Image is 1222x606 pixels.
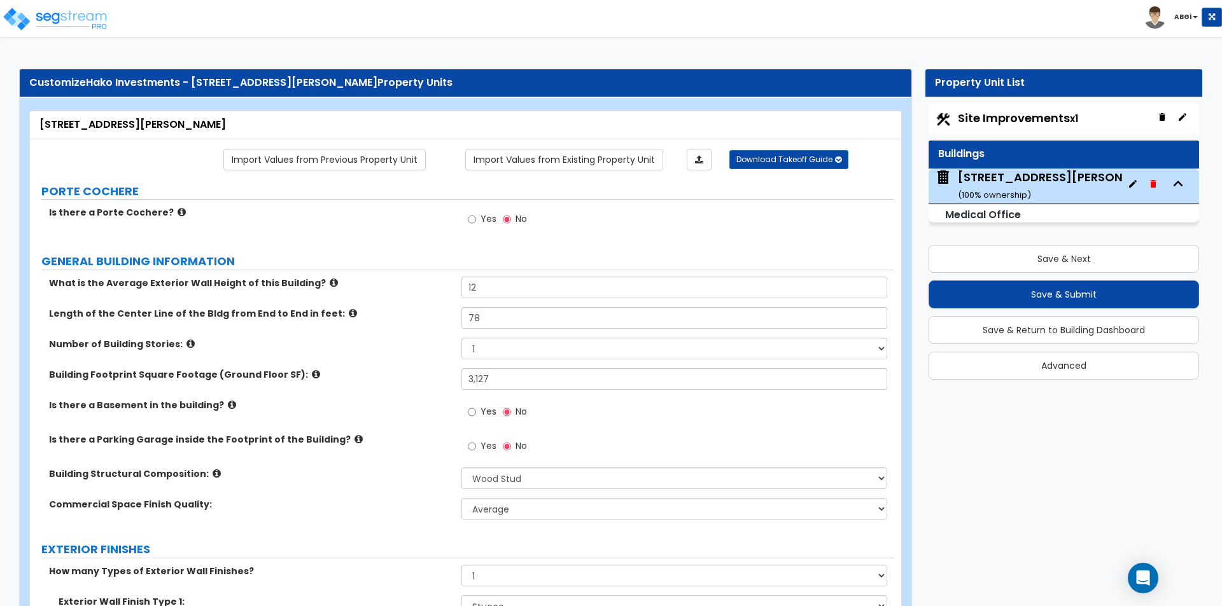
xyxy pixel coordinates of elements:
[736,154,832,165] span: Download Takeoff Guide
[49,307,452,320] label: Length of the Center Line of the Bldg from End to End in feet:
[49,277,452,289] label: What is the Average Exterior Wall Height of this Building?
[86,75,377,90] span: Hako Investments - [STREET_ADDRESS][PERSON_NAME]
[178,207,186,217] i: click for more info!
[2,6,110,32] img: logo_pro_r.png
[39,118,892,132] div: [STREET_ADDRESS][PERSON_NAME]
[929,280,1199,308] button: Save & Submit
[49,433,452,446] label: Is there a Parking Garage inside the Footprint of the Building?
[1128,563,1158,593] div: Open Intercom Messenger
[481,212,496,225] span: Yes
[186,339,195,348] i: click for more info!
[330,278,338,287] i: click for more info!
[958,169,1171,202] div: [STREET_ADDRESS][PERSON_NAME]
[49,467,452,480] label: Building Structural Composition:
[49,399,452,411] label: Is there a Basement in the building?
[958,189,1031,201] small: ( 100 % ownership)
[929,316,1199,344] button: Save & Return to Building Dashboard
[935,76,1193,90] div: Property Unit List
[1174,12,1191,22] b: ABGi
[49,565,452,577] label: How many Types of Exterior Wall Finishes?
[929,352,1199,380] button: Advanced
[503,439,511,453] input: No
[468,212,476,226] input: Yes
[312,369,320,379] i: click for more info!
[687,149,712,170] a: Import the dynamic attributes value through Excel sheet
[935,169,1123,202] span: 529 & 533 W. Wetmore Rd
[49,368,452,381] label: Building Footprint Square Footage (Ground Floor SF):
[223,149,426,170] a: Import the dynamic attribute values from previous properties.
[516,439,527,452] span: No
[958,110,1078,126] span: Site Improvements
[41,183,894,200] label: PORTE COCHERE
[938,147,1190,162] div: Buildings
[1144,6,1166,29] img: avatar.png
[41,541,894,558] label: EXTERIOR FINISHES
[213,469,221,478] i: click for more info!
[929,245,1199,273] button: Save & Next
[468,439,476,453] input: Yes
[516,212,527,225] span: No
[49,338,452,350] label: Number of Building Stories:
[729,150,848,169] button: Download Takeoff Guide
[481,405,496,418] span: Yes
[516,405,527,418] span: No
[468,405,476,419] input: Yes
[481,439,496,452] span: Yes
[935,111,952,128] img: Construction.png
[49,206,452,219] label: Is there a Porte Cochere?
[503,405,511,419] input: No
[349,308,357,318] i: click for more info!
[465,149,663,170] a: Import the dynamic attribute values from existing properties.
[1070,112,1078,125] small: x1
[355,434,363,444] i: click for more info!
[935,169,952,186] img: building.svg
[228,400,236,410] i: click for more info!
[503,212,511,226] input: No
[41,253,894,270] label: GENERAL BUILDING INFORMATION
[945,207,1021,222] small: Medical Office
[29,76,902,90] div: Customize Property Units
[49,498,452,511] label: Commercial Space Finish Quality:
